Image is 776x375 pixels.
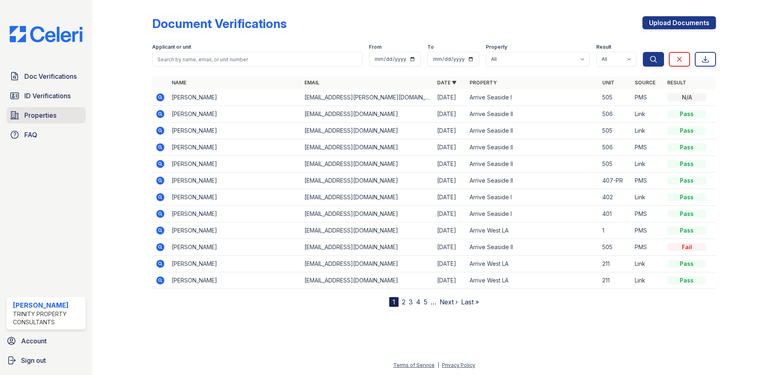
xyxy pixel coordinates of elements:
[434,272,466,289] td: [DATE]
[434,139,466,156] td: [DATE]
[596,44,611,50] label: Result
[599,89,632,106] td: 505
[152,44,191,50] label: Applicant or unit
[152,16,287,31] div: Document Verifications
[301,106,434,123] td: [EMAIL_ADDRESS][DOMAIN_NAME]
[602,80,614,86] a: Unit
[667,276,706,284] div: Pass
[632,106,664,123] td: Link
[599,106,632,123] td: 506
[466,239,599,256] td: Arrive Seaside II
[301,139,434,156] td: [EMAIL_ADDRESS][DOMAIN_NAME]
[3,333,89,349] a: Account
[486,44,507,50] label: Property
[632,172,664,189] td: PMS
[599,272,632,289] td: 211
[466,206,599,222] td: Arrive Seaside I
[168,189,301,206] td: [PERSON_NAME]
[434,256,466,272] td: [DATE]
[434,189,466,206] td: [DATE]
[466,172,599,189] td: Arrive Seaside II
[434,222,466,239] td: [DATE]
[632,222,664,239] td: PMS
[3,352,89,369] a: Sign out
[466,156,599,172] td: Arrive Seaside II
[301,156,434,172] td: [EMAIL_ADDRESS][DOMAIN_NAME]
[168,89,301,106] td: [PERSON_NAME]
[13,310,82,326] div: Trinity Property Consultants
[466,189,599,206] td: Arrive Seaside I
[168,272,301,289] td: [PERSON_NAME]
[389,297,399,307] div: 1
[632,272,664,289] td: Link
[466,123,599,139] td: Arrive Seaside II
[24,130,37,140] span: FAQ
[21,336,47,346] span: Account
[599,239,632,256] td: 505
[466,106,599,123] td: Arrive Seaside II
[168,256,301,272] td: [PERSON_NAME]
[24,110,56,120] span: Properties
[632,256,664,272] td: Link
[632,206,664,222] td: PMS
[434,239,466,256] td: [DATE]
[434,172,466,189] td: [DATE]
[434,89,466,106] td: [DATE]
[667,193,706,201] div: Pass
[667,93,706,101] div: N/A
[301,256,434,272] td: [EMAIL_ADDRESS][DOMAIN_NAME]
[24,91,71,101] span: ID Verifications
[599,172,632,189] td: 407-PR
[416,298,420,306] a: 4
[667,226,706,235] div: Pass
[599,222,632,239] td: 1
[667,177,706,185] div: Pass
[466,222,599,239] td: Arrive West LA
[168,106,301,123] td: [PERSON_NAME]
[667,80,686,86] a: Result
[402,298,405,306] a: 2
[667,260,706,268] div: Pass
[434,106,466,123] td: [DATE]
[599,256,632,272] td: 211
[168,206,301,222] td: [PERSON_NAME]
[393,362,435,368] a: Terms of Service
[667,143,706,151] div: Pass
[301,172,434,189] td: [EMAIL_ADDRESS][DOMAIN_NAME]
[437,80,457,86] a: Date ▼
[409,298,413,306] a: 3
[168,239,301,256] td: [PERSON_NAME]
[632,239,664,256] td: PMS
[304,80,319,86] a: Email
[470,80,497,86] a: Property
[6,127,86,143] a: FAQ
[168,123,301,139] td: [PERSON_NAME]
[13,300,82,310] div: [PERSON_NAME]
[6,107,86,123] a: Properties
[301,222,434,239] td: [EMAIL_ADDRESS][DOMAIN_NAME]
[434,206,466,222] td: [DATE]
[599,139,632,156] td: 506
[667,210,706,218] div: Pass
[632,139,664,156] td: PMS
[301,123,434,139] td: [EMAIL_ADDRESS][DOMAIN_NAME]
[301,89,434,106] td: [EMAIL_ADDRESS][PERSON_NAME][DOMAIN_NAME]
[440,298,458,306] a: Next ›
[466,139,599,156] td: Arrive Seaside II
[667,110,706,118] div: Pass
[6,68,86,84] a: Doc Verifications
[301,239,434,256] td: [EMAIL_ADDRESS][DOMAIN_NAME]
[466,272,599,289] td: Arrive West LA
[6,88,86,104] a: ID Verifications
[424,298,427,306] a: 5
[24,71,77,81] span: Doc Verifications
[442,362,475,368] a: Privacy Policy
[635,80,655,86] a: Source
[599,123,632,139] td: 505
[599,206,632,222] td: 401
[434,156,466,172] td: [DATE]
[466,89,599,106] td: Arrive Seaside I
[632,189,664,206] td: Link
[168,222,301,239] td: [PERSON_NAME]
